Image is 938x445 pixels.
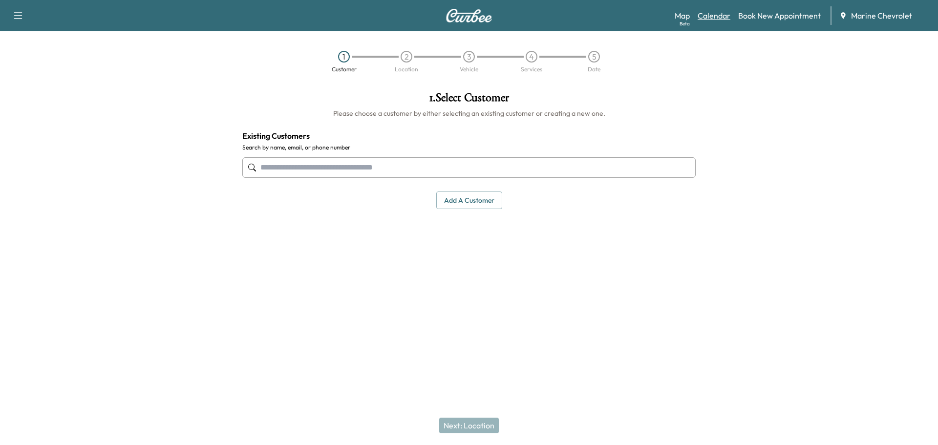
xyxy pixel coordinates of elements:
div: 1 [338,51,350,63]
div: Location [395,66,418,72]
h6: Please choose a customer by either selecting an existing customer or creating a new one. [242,108,696,118]
div: Beta [680,20,690,27]
div: Services [521,66,542,72]
a: Calendar [698,10,730,21]
a: Book New Appointment [738,10,821,21]
a: MapBeta [675,10,690,21]
h4: Existing Customers [242,130,696,142]
div: 4 [526,51,537,63]
h1: 1 . Select Customer [242,92,696,108]
div: Customer [332,66,357,72]
span: Marine Chevrolet [851,10,912,21]
img: Curbee Logo [446,9,492,22]
div: 3 [463,51,475,63]
button: Add a customer [436,191,502,210]
div: Vehicle [460,66,478,72]
div: 2 [401,51,412,63]
label: Search by name, email, or phone number [242,144,696,151]
div: Date [588,66,600,72]
div: 5 [588,51,600,63]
